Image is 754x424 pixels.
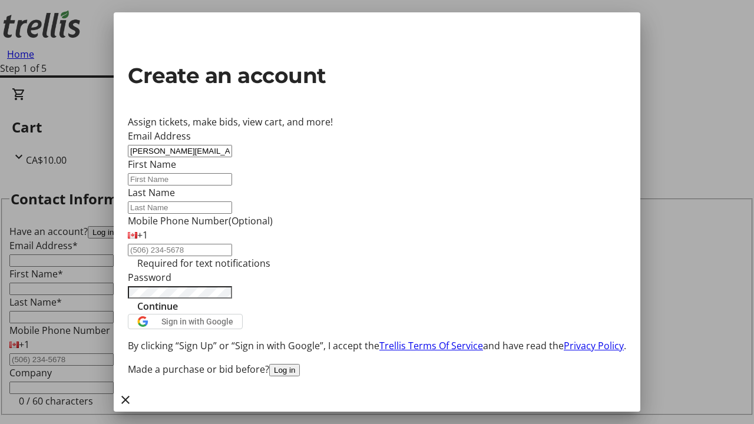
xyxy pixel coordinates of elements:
input: Last Name [128,201,232,214]
label: Last Name [128,186,175,199]
input: (506) 234-5678 [128,244,232,256]
a: Privacy Policy [564,339,624,352]
button: Close [114,388,137,412]
input: First Name [128,173,232,185]
button: Continue [128,299,187,313]
div: Assign tickets, make bids, view cart, and more! [128,115,626,129]
h2: Create an account [128,59,626,91]
label: First Name [128,158,176,171]
div: Made a purchase or bid before? [128,362,626,376]
label: Mobile Phone Number (Optional) [128,214,273,227]
span: Continue [137,299,178,313]
button: Sign in with Google [128,314,243,329]
a: Trellis Terms Of Service [379,339,483,352]
p: By clicking “Sign Up” or “Sign in with Google”, I accept the and have read the . [128,339,626,353]
label: Password [128,271,171,284]
label: Email Address [128,130,191,143]
button: Log in [269,364,300,376]
tr-hint: Required for text notifications [137,256,270,270]
input: Email Address [128,145,232,157]
span: Sign in with Google [161,317,233,326]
